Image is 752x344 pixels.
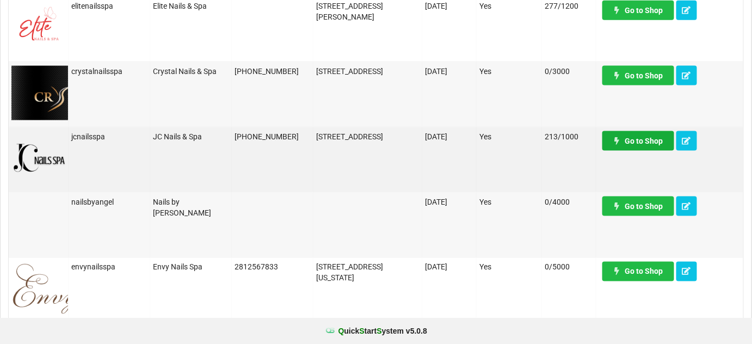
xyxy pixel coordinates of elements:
[479,66,539,77] div: Yes
[153,262,229,273] div: Envy Nails Spa
[11,131,66,186] img: JCNailsSpa-Logo.png
[545,1,593,11] div: 277/1200
[545,196,593,207] div: 0/4000
[235,262,310,273] div: 2812567833
[425,131,473,142] div: [DATE]
[316,1,419,22] div: [STREET_ADDRESS][PERSON_NAME]
[11,1,66,55] img: EliteNailsSpa-Logo1.png
[338,325,427,336] b: uick tart ystem v 5.0.8
[545,131,593,142] div: 213/1000
[360,327,365,335] span: S
[325,325,336,336] img: favicon.ico
[11,262,157,316] img: ENS-logo.png
[153,66,229,77] div: Crystal Nails & Spa
[425,66,473,77] div: [DATE]
[545,262,593,273] div: 0/5000
[316,131,419,142] div: [STREET_ADDRESS]
[153,131,229,142] div: JC Nails & Spa
[479,196,539,207] div: Yes
[425,196,473,207] div: [DATE]
[602,66,674,85] a: Go to Shop
[316,262,419,284] div: [STREET_ADDRESS][US_STATE]
[377,327,381,335] span: S
[479,262,539,273] div: Yes
[71,1,147,11] div: elitenailsspa
[602,196,674,216] a: Go to Shop
[71,66,147,77] div: crystalnailsspa
[71,131,147,142] div: jcnailsspa
[153,1,229,11] div: Elite Nails & Spa
[71,262,147,273] div: envynailsspa
[316,66,419,77] div: [STREET_ADDRESS]
[425,262,473,273] div: [DATE]
[602,131,674,151] a: Go to Shop
[235,66,310,77] div: [PHONE_NUMBER]
[545,66,593,77] div: 0/3000
[479,1,539,11] div: Yes
[11,66,164,120] img: CrystalNails_luxurylogo.png
[153,196,229,218] div: Nails by [PERSON_NAME]
[602,262,674,281] a: Go to Shop
[235,131,310,142] div: [PHONE_NUMBER]
[602,1,674,20] a: Go to Shop
[479,131,539,142] div: Yes
[71,196,147,207] div: nailsbyangel
[338,327,344,335] span: Q
[425,1,473,11] div: [DATE]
